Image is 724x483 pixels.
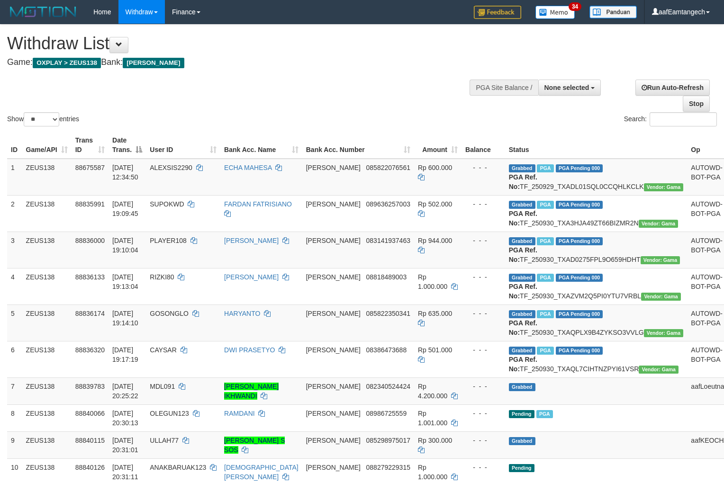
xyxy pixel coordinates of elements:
[7,377,22,404] td: 7
[556,164,603,172] span: PGA Pending
[72,132,109,159] th: Trans ID: activate to sort column ascending
[509,437,535,445] span: Grabbed
[302,132,414,159] th: Bank Acc. Number: activate to sort column ascending
[220,132,302,159] th: Bank Acc. Name: activate to sort column ascending
[537,274,553,282] span: Marked by aafpengsreynich
[75,310,105,317] span: 88836174
[509,464,534,472] span: Pending
[224,310,260,317] a: HARYANTO
[509,410,534,418] span: Pending
[22,377,72,404] td: ZEUS138
[418,346,452,354] span: Rp 501.000
[509,237,535,245] span: Grabbed
[109,132,146,159] th: Date Trans.: activate to sort column descending
[465,463,501,472] div: - - -
[75,464,105,471] span: 88840126
[538,80,601,96] button: None selected
[7,132,22,159] th: ID
[474,6,521,19] img: Feedback.jpg
[465,436,501,445] div: - - -
[22,232,72,268] td: ZEUS138
[465,309,501,318] div: - - -
[306,346,361,354] span: [PERSON_NAME]
[224,273,279,281] a: [PERSON_NAME]
[639,220,679,228] span: Vendor URL: https://trx31.1velocity.biz
[470,80,538,96] div: PGA Site Balance /
[22,404,72,431] td: ZEUS138
[509,383,535,391] span: Grabbed
[150,164,192,171] span: ALEXSIS2290
[418,410,447,427] span: Rp 1.001.000
[150,346,177,354] span: CAYSAR
[112,237,138,254] span: [DATE] 19:10:04
[22,341,72,377] td: ZEUS138
[537,310,553,318] span: Marked by aafpengsreynich
[150,464,206,471] span: ANAKBARUAK123
[465,272,501,282] div: - - -
[509,310,535,318] span: Grabbed
[7,232,22,268] td: 3
[150,410,189,417] span: OLEGUN123
[509,319,537,336] b: PGA Ref. No:
[505,268,688,304] td: TF_250930_TXAZVM2Q5PI0YTU7VRBL
[7,341,22,377] td: 6
[75,200,105,208] span: 88835991
[569,2,581,11] span: 34
[7,195,22,232] td: 2
[537,237,553,245] span: Marked by aafpengsreynich
[509,201,535,209] span: Grabbed
[641,256,680,264] span: Vendor URL: https://trx31.1velocity.biz
[7,159,22,196] td: 1
[112,273,138,290] span: [DATE] 19:13:04
[22,304,72,341] td: ZEUS138
[418,200,452,208] span: Rp 502.000
[650,112,717,126] input: Search:
[306,200,361,208] span: [PERSON_NAME]
[306,273,361,281] span: [PERSON_NAME]
[224,383,279,400] a: [PERSON_NAME] IKHWANDI
[683,96,710,112] a: Stop
[556,347,603,355] span: PGA Pending
[112,437,138,454] span: [DATE] 20:31:01
[112,464,138,481] span: [DATE] 20:31:11
[224,410,255,417] a: RAMDANI
[536,410,553,418] span: Marked by aafpengsreynich
[589,6,637,18] img: panduan.png
[418,237,452,244] span: Rp 944.000
[75,346,105,354] span: 88836320
[635,80,710,96] a: Run Auto-Refresh
[505,304,688,341] td: TF_250930_TXAQPLX9B4ZYKSO3VVLG
[306,464,361,471] span: [PERSON_NAME]
[544,84,589,91] span: None selected
[75,164,105,171] span: 88675587
[509,347,535,355] span: Grabbed
[22,195,72,232] td: ZEUS138
[306,310,361,317] span: [PERSON_NAME]
[7,112,79,126] label: Show entries
[624,112,717,126] label: Search:
[366,464,410,471] span: Copy 088279229315 to clipboard
[22,159,72,196] td: ZEUS138
[150,237,187,244] span: PLAYER108
[33,58,101,68] span: OXPLAY > ZEUS138
[306,237,361,244] span: [PERSON_NAME]
[7,431,22,458] td: 9
[644,183,684,191] span: Vendor URL: https://trx31.1velocity.biz
[112,164,138,181] span: [DATE] 12:34:50
[505,195,688,232] td: TF_250930_TXA3HJA49ZT66BIZMR2N
[224,437,285,454] a: [PERSON_NAME] S SOS
[75,237,105,244] span: 88836000
[366,310,410,317] span: Copy 085822350341 to clipboard
[505,341,688,377] td: TF_250930_TXAQL7CIHTNZPYI61VSR
[150,273,174,281] span: RIZKI80
[306,383,361,390] span: [PERSON_NAME]
[505,159,688,196] td: TF_250929_TXADL01SQL0CCQHLKCLK
[7,304,22,341] td: 5
[509,164,535,172] span: Grabbed
[150,437,179,444] span: ULLAH77
[7,58,473,67] h4: Game: Bank:
[112,383,138,400] span: [DATE] 20:25:22
[112,346,138,363] span: [DATE] 19:17:19
[224,237,279,244] a: [PERSON_NAME]
[224,164,271,171] a: ECHA MAHESA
